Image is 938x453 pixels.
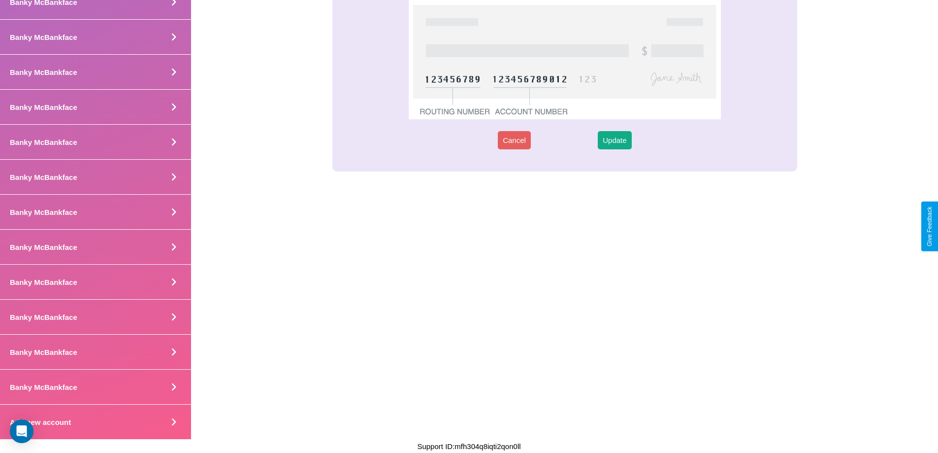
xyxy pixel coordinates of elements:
h4: Banky McBankface [10,208,77,216]
div: Open Intercom Messenger [10,419,33,443]
h4: Banky McBankface [10,138,77,146]
button: Cancel [498,131,531,149]
h4: Banky McBankface [10,348,77,356]
h4: Banky McBankface [10,383,77,391]
div: Give Feedback [926,207,933,246]
button: Update [598,131,631,149]
h4: Add new account [10,418,71,426]
h4: Banky McBankface [10,33,77,41]
p: Support ID: mfh304q8iqti2qon0ll [417,440,520,453]
h4: Banky McBankface [10,313,77,321]
h4: Banky McBankface [10,173,77,181]
h4: Banky McBankface [10,103,77,111]
h4: Banky McBankface [10,278,77,286]
h4: Banky McBankface [10,243,77,251]
h4: Banky McBankface [10,68,77,76]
